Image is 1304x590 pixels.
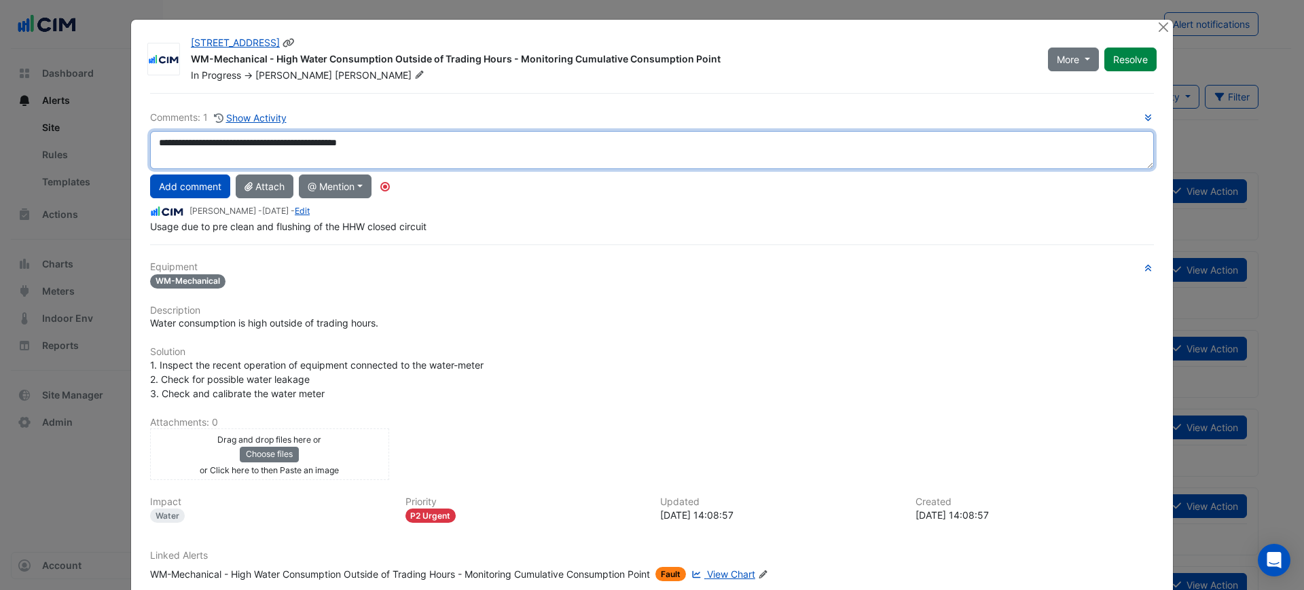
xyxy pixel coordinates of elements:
[405,509,456,523] div: P2 Urgent
[655,567,686,581] span: Fault
[150,110,287,126] div: Comments: 1
[236,174,293,198] button: Attach
[150,317,378,329] span: Water consumption is high outside of trading hours.
[379,181,391,193] div: Tooltip anchor
[335,69,427,82] span: [PERSON_NAME]
[150,496,389,508] h6: Impact
[240,447,299,462] button: Choose files
[150,417,1154,428] h6: Attachments: 0
[1048,48,1099,71] button: More
[405,496,645,508] h6: Priority
[707,568,755,580] span: View Chart
[200,465,339,475] small: or Click here to then Paste an image
[150,305,1154,316] h6: Description
[689,567,755,581] a: View Chart
[213,110,287,126] button: Show Activity
[217,435,321,445] small: Drag and drop files here or
[295,206,310,216] a: Edit
[148,53,179,67] img: CIM
[283,37,295,48] span: Copy link to clipboard
[1258,544,1290,576] div: Open Intercom Messenger
[660,496,899,508] h6: Updated
[150,567,650,581] div: WM-Mechanical - High Water Consumption Outside of Trading Hours - Monitoring Cumulative Consumpti...
[916,496,1155,508] h6: Created
[660,508,899,522] div: [DATE] 14:08:57
[150,509,185,523] div: Water
[1156,20,1170,34] button: Close
[1104,48,1157,71] button: Resolve
[191,52,1032,69] div: WM-Mechanical - High Water Consumption Outside of Trading Hours - Monitoring Cumulative Consumpti...
[150,550,1154,561] h6: Linked Alerts
[916,508,1155,522] div: [DATE] 14:08:57
[262,206,289,216] span: 2025-08-20 14:08:57
[1057,52,1079,67] span: More
[255,69,332,81] span: [PERSON_NAME]
[299,174,372,198] button: @ Mention
[758,570,768,580] fa-icon: Edit Linked Alerts
[150,359,484,399] span: 1. Inspect the recent operation of equipment connected to the water-meter 2. Check for possible w...
[191,69,241,81] span: In Progress
[150,346,1154,358] h6: Solution
[244,69,253,81] span: ->
[191,37,280,48] a: [STREET_ADDRESS]
[150,221,427,232] span: Usage due to pre clean and flushing of the HHW closed circuit
[150,204,184,219] img: CIM
[150,261,1154,273] h6: Equipment
[150,274,225,289] span: WM-Mechanical
[150,174,230,198] button: Add comment
[189,205,310,217] small: [PERSON_NAME] - -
